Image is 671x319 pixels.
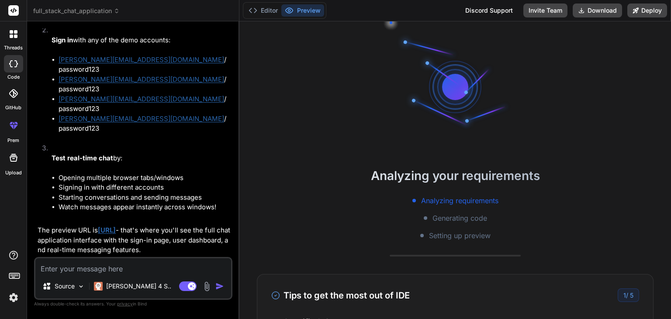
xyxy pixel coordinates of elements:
a: [URL] [98,226,116,234]
a: [PERSON_NAME][EMAIL_ADDRESS][DOMAIN_NAME] [59,114,224,123]
label: code [7,73,20,81]
a: [PERSON_NAME][EMAIL_ADDRESS][DOMAIN_NAME] [59,55,224,64]
span: Analyzing requirements [421,195,498,206]
span: privacy [117,301,133,306]
span: 5 [630,291,633,299]
p: [PERSON_NAME] 4 S.. [106,282,171,291]
label: Upload [5,169,22,177]
span: 1 [623,291,626,299]
p: with any of the demo accounts: [52,35,231,45]
strong: Sign in [52,36,73,44]
p: The preview URL is - that's where you'll see the full chat application interface with the sign-in... [38,225,231,255]
p: by: [52,153,231,163]
li: / password123 [59,55,231,75]
img: icon [215,282,224,291]
strong: Test real-time chat [52,154,113,162]
img: Pick Models [77,283,85,290]
li: Starting conversations and sending messages [59,193,231,203]
button: Preview [281,4,324,17]
li: Signing in with different accounts [59,183,231,193]
div: / [618,288,639,302]
li: Watch messages appear instantly across windows! [59,202,231,212]
label: GitHub [5,104,21,111]
p: Source [55,282,75,291]
img: settings [6,290,21,305]
button: Editor [245,4,281,17]
img: Claude 4 Sonnet [94,282,103,291]
button: Download [573,3,622,17]
div: Discord Support [460,3,518,17]
span: full_stack_chat_application [33,7,120,15]
li: Opening multiple browser tabs/windows [59,173,231,183]
li: / password123 [59,114,231,134]
li: / password123 [59,75,231,94]
h3: Tips to get the most out of IDE [271,289,410,302]
label: prem [7,137,19,144]
li: / password123 [59,94,231,114]
a: [PERSON_NAME][EMAIL_ADDRESS][DOMAIN_NAME] [59,95,224,103]
span: Generating code [432,213,487,223]
img: attachment [202,281,212,291]
a: [PERSON_NAME][EMAIL_ADDRESS][DOMAIN_NAME] [59,75,224,83]
button: Deploy [627,3,667,17]
label: threads [4,44,23,52]
p: Always double-check its answers. Your in Bind [34,300,232,308]
h2: Analyzing your requirements [239,166,671,185]
button: Invite Team [523,3,567,17]
span: Setting up preview [429,230,491,241]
